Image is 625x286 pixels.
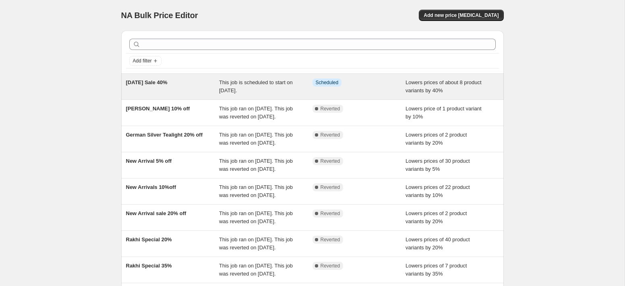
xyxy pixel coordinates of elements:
[219,132,293,146] span: This job ran on [DATE]. This job was reverted on [DATE].
[121,11,198,20] span: NA Bulk Price Editor
[406,236,470,251] span: Lowers prices of 40 product variants by 20%
[316,79,339,86] span: Scheduled
[219,184,293,198] span: This job ran on [DATE]. This job was reverted on [DATE].
[406,132,467,146] span: Lowers prices of 2 product variants by 20%
[321,184,340,191] span: Reverted
[126,158,172,164] span: New Arrival 5% off
[321,210,340,217] span: Reverted
[126,263,172,269] span: Rakhi Special 35%
[321,158,340,164] span: Reverted
[321,236,340,243] span: Reverted
[424,12,499,19] span: Add new price [MEDICAL_DATA]
[406,263,467,277] span: Lowers prices of 7 product variants by 35%
[126,210,186,216] span: New Arrival sale 20% off
[129,56,161,66] button: Add filter
[126,236,172,242] span: Rakhi Special 20%
[126,184,176,190] span: New Arrivals 10%off
[406,210,467,224] span: Lowers prices of 2 product variants by 20%
[126,132,203,138] span: German Silver Tealight 20% off
[219,79,293,93] span: This job is scheduled to start on [DATE].
[321,106,340,112] span: Reverted
[126,106,190,112] span: [PERSON_NAME] 10% off
[219,236,293,251] span: This job ran on [DATE]. This job was reverted on [DATE].
[219,158,293,172] span: This job ran on [DATE]. This job was reverted on [DATE].
[219,106,293,120] span: This job ran on [DATE]. This job was reverted on [DATE].
[133,58,152,64] span: Add filter
[219,210,293,224] span: This job ran on [DATE]. This job was reverted on [DATE].
[406,158,470,172] span: Lowers prices of 30 product variants by 5%
[321,263,340,269] span: Reverted
[406,184,470,198] span: Lowers prices of 22 product variants by 10%
[406,79,482,93] span: Lowers prices of about 8 product variants by 40%
[406,106,482,120] span: Lowers price of 1 product variant by 10%
[419,10,503,21] button: Add new price [MEDICAL_DATA]
[321,132,340,138] span: Reverted
[219,263,293,277] span: This job ran on [DATE]. This job was reverted on [DATE].
[126,79,168,85] span: [DATE] Sale 40%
